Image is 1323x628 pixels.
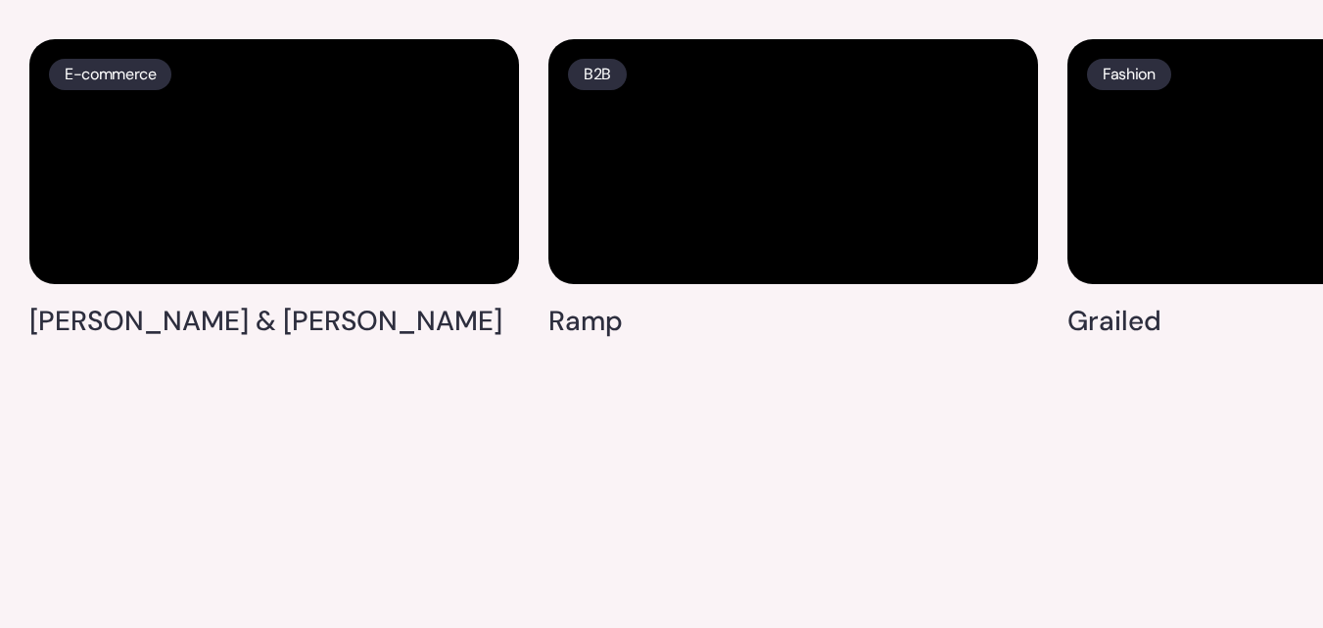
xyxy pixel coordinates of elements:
h4: [PERSON_NAME] & [PERSON_NAME] [29,304,502,339]
h4: Ramp [548,304,623,339]
p: E-commerce [65,61,156,88]
p: B2B [584,61,611,88]
p: Fashion [1103,61,1156,88]
h4: Grailed [1067,304,1161,339]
